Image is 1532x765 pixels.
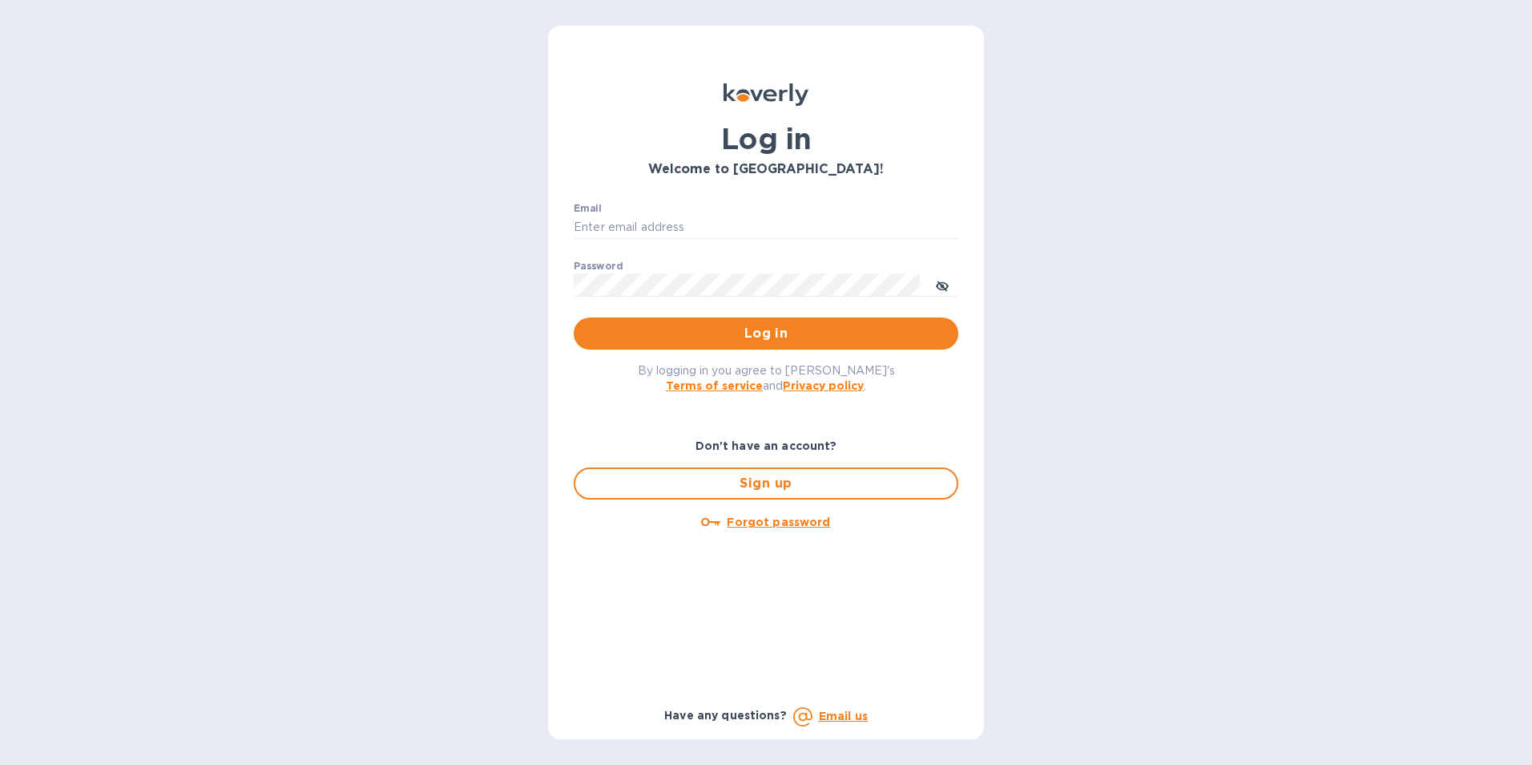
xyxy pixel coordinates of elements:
[783,379,864,392] a: Privacy policy
[666,379,763,392] a: Terms of service
[574,216,958,240] input: Enter email address
[574,204,602,213] label: Email
[574,318,958,350] button: Log in
[638,364,895,392] span: By logging in you agree to [PERSON_NAME]'s and .
[819,710,868,722] a: Email us
[574,122,958,156] h1: Log in
[588,474,944,493] span: Sign up
[587,324,945,343] span: Log in
[574,162,958,177] h3: Welcome to [GEOGRAPHIC_DATA]!
[727,516,830,528] u: Forgot password
[926,269,958,301] button: toggle password visibility
[695,439,837,452] b: Don't have an account?
[724,83,808,106] img: Koverly
[574,467,958,500] button: Sign up
[574,261,623,271] label: Password
[664,709,787,722] b: Have any questions?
